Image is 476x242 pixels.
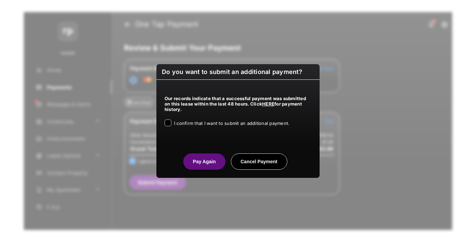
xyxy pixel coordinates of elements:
button: Cancel Payment [231,153,287,170]
a: HERE [262,101,274,107]
h5: Our records indicate that a successful payment was submitted on this lease within the last 48 hou... [165,96,311,112]
span: I confirm that I want to submit an additional payment. [174,120,289,126]
h6: Do you want to submit an additional payment? [156,64,320,80]
button: Pay Again [183,153,225,170]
